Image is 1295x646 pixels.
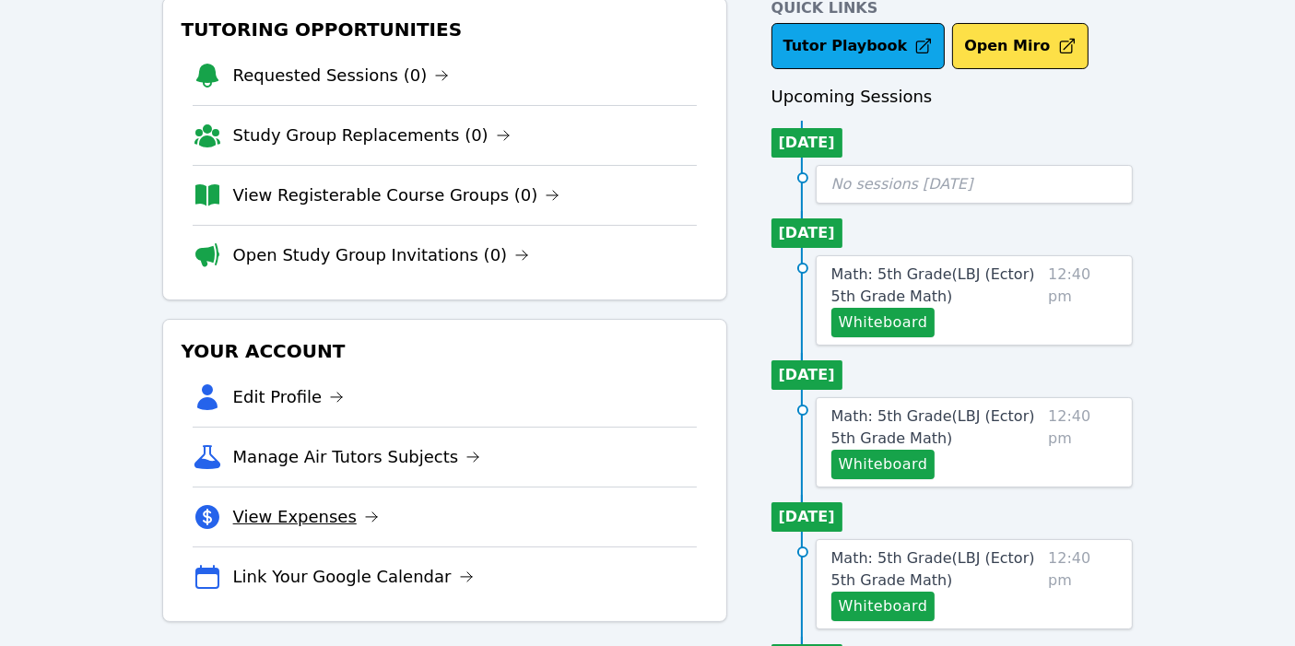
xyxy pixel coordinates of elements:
a: Requested Sessions (0) [233,63,450,88]
li: [DATE] [771,218,842,248]
span: Math: 5th Grade ( LBJ (Ector) 5th Grade Math ) [831,407,1035,447]
li: [DATE] [771,502,842,532]
h3: Upcoming Sessions [771,84,1134,110]
span: Math: 5th Grade ( LBJ (Ector) 5th Grade Math ) [831,549,1035,589]
span: 12:40 pm [1048,264,1117,337]
a: Open Study Group Invitations (0) [233,242,530,268]
a: Study Group Replacements (0) [233,123,511,148]
button: Open Miro [952,23,1088,69]
a: Math: 5th Grade(LBJ (Ector) 5th Grade Math) [831,405,1042,450]
li: [DATE] [771,128,842,158]
a: Math: 5th Grade(LBJ (Ector) 5th Grade Math) [831,264,1042,308]
a: View Registerable Course Groups (0) [233,182,560,208]
h3: Your Account [178,335,712,368]
a: Edit Profile [233,384,345,410]
a: Manage Air Tutors Subjects [233,444,481,470]
span: 12:40 pm [1048,547,1117,621]
span: 12:40 pm [1048,405,1117,479]
li: [DATE] [771,360,842,390]
a: Math: 5th Grade(LBJ (Ector) 5th Grade Math) [831,547,1042,592]
span: No sessions [DATE] [831,175,973,193]
a: Link Your Google Calendar [233,564,474,590]
a: View Expenses [233,504,379,530]
button: Whiteboard [831,592,936,621]
h3: Tutoring Opportunities [178,13,712,46]
button: Whiteboard [831,308,936,337]
button: Whiteboard [831,450,936,479]
a: Tutor Playbook [771,23,946,69]
span: Math: 5th Grade ( LBJ (Ector) 5th Grade Math ) [831,265,1035,305]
